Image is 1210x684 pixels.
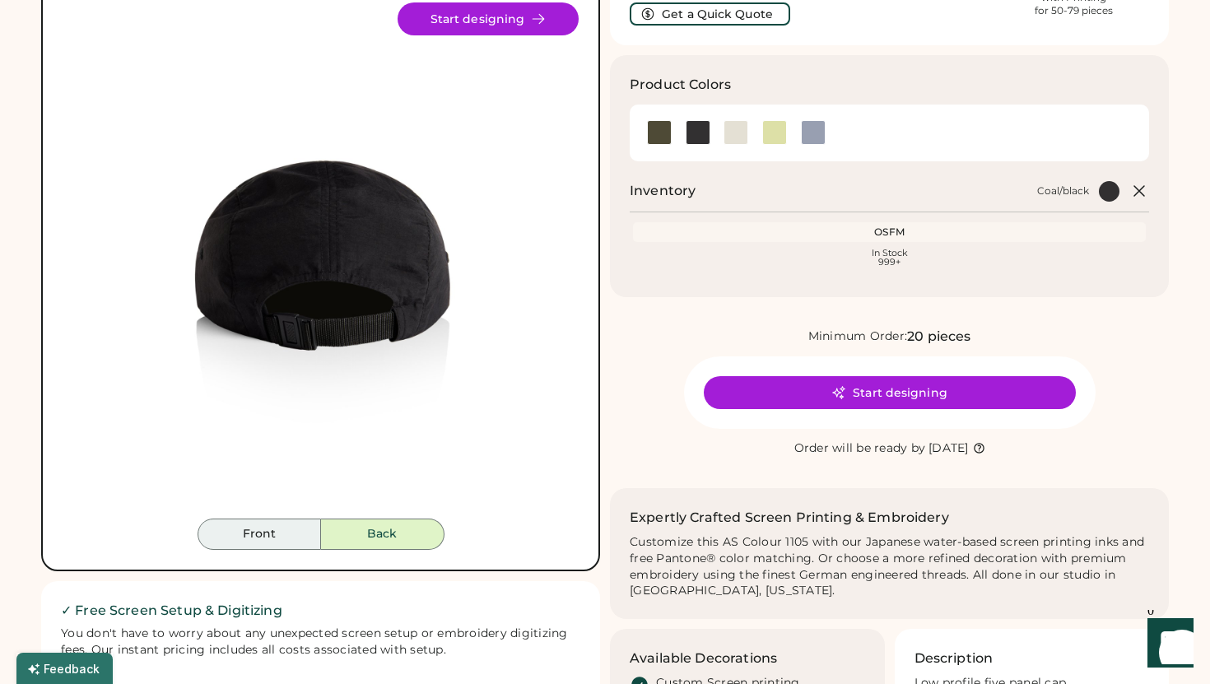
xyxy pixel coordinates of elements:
button: Start designing [704,376,1076,409]
h2: ✓ Free Screen Setup & Digitizing [61,601,580,621]
h3: Available Decorations [630,649,777,668]
div: 20 pieces [907,327,970,347]
h3: Product Colors [630,75,731,95]
img: 1105 - Coal/black Back Image [63,2,579,519]
div: You don't have to worry about any unexpected screen setup or embroidery digitizing fees. Our inst... [61,626,580,658]
div: OSFM [636,226,1143,239]
div: Order will be ready by [794,440,926,457]
h2: Inventory [630,181,696,201]
h3: Description [914,649,994,668]
h2: Expertly Crafted Screen Printing & Embroidery [630,508,949,528]
button: Back [321,519,444,550]
div: 1105 Style Image [63,2,579,519]
div: In Stock 999+ [636,249,1143,267]
button: Start designing [398,2,579,35]
div: Coal/black [1037,184,1089,198]
div: [DATE] [928,440,969,457]
button: Get a Quick Quote [630,2,790,26]
button: Front [198,519,321,550]
iframe: Front Chat [1132,610,1203,681]
div: Minimum Order: [808,328,908,345]
div: Customize this AS Colour 1105 with our Japanese water-based screen printing inks and free Pantone... [630,534,1149,600]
